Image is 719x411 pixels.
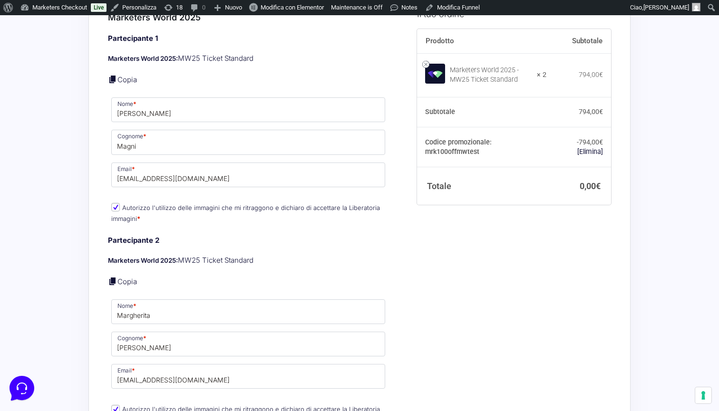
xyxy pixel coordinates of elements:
p: Aiuto [146,318,160,327]
a: Copia i dettagli dell'acquirente [108,75,117,84]
span: € [596,181,601,191]
button: Le tue preferenze relative al consenso per le tecnologie di tracciamento [695,387,711,403]
img: dark [46,53,65,72]
span: Inizia una conversazione [62,86,140,93]
bdi: 794,00 [579,107,603,115]
bdi: 0,00 [580,181,601,191]
bdi: 794,00 [579,71,603,78]
span: Le tue conversazioni [15,38,81,46]
img: dark [15,53,34,72]
span: € [599,138,603,145]
a: Apri Centro Assistenza [101,118,175,125]
a: Copia i dettagli dell'acquirente [108,277,117,286]
strong: Marketers World 2025: [108,257,178,264]
span: [PERSON_NAME] [643,4,689,11]
h3: Marketers World 2025 [108,11,389,24]
td: - [546,127,611,167]
p: Messaggi [82,318,108,327]
div: Marketers World 2025 - MW25 Ticket Standard [450,66,531,85]
span: Trova una risposta [15,118,74,125]
button: Inizia una conversazione [15,80,175,99]
h4: Partecipante 2 [108,235,389,246]
input: Autorizzo l'utilizzo delle immagini che mi ritraggono e dichiaro di accettare la Liberatoria imma... [111,203,120,211]
button: Messaggi [66,305,125,327]
span: Modifica con Elementor [261,4,324,11]
span: € [599,107,603,115]
a: Copia [117,75,137,84]
strong: × 2 [537,70,546,80]
p: Home [29,318,45,327]
label: Autorizzo l'utilizzo delle immagini che mi ritraggono e dichiaro di accettare la Liberatoria imma... [111,204,380,222]
th: Subtotale [417,97,546,127]
a: Live [91,3,107,12]
h4: Partecipante 1 [108,33,389,44]
button: Home [8,305,66,327]
iframe: Customerly Messenger Launcher [8,374,36,402]
th: Prodotto [417,29,546,53]
th: Codice promozionale: mrk100offmwtest [417,127,546,167]
span: € [599,71,603,78]
img: Marketers World 2025 - MW25 Ticket Standard [425,63,445,83]
span: 794,00 [579,138,603,145]
a: Rimuovi il codice promozionale mrk100offmwtest [577,147,603,155]
input: Cerca un articolo... [21,138,155,148]
h2: Ciao da Marketers 👋 [8,8,160,23]
button: Aiuto [124,305,183,327]
strong: Marketers World 2025: [108,55,178,62]
p: MW25 Ticket Standard [108,255,389,266]
img: dark [30,53,49,72]
th: Totale [417,167,546,205]
p: MW25 Ticket Standard [108,53,389,64]
a: Copia [117,277,137,286]
th: Subtotale [546,29,611,53]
